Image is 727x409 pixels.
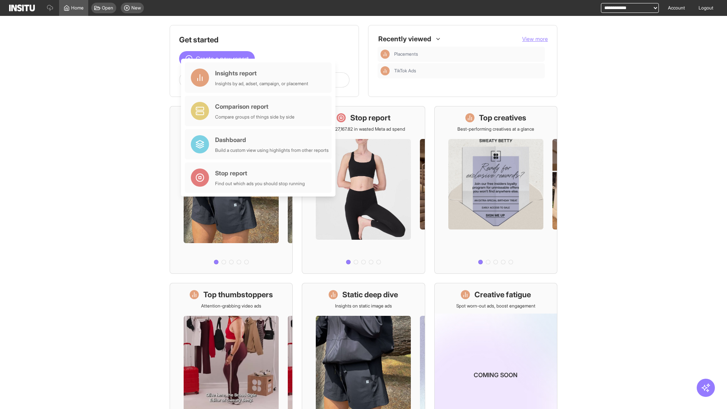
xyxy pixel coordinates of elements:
h1: Top creatives [479,112,526,123]
div: Stop report [215,169,305,178]
div: Insights [381,50,390,59]
p: Best-performing creatives at a glance [457,126,534,132]
div: Insights by ad, adset, campaign, or placement [215,81,308,87]
span: Create a new report [196,54,249,63]
span: Placements [394,51,418,57]
div: Dashboard [215,135,329,144]
div: Build a custom view using highlights from other reports [215,147,329,153]
div: Comparison report [215,102,295,111]
p: Save £27,167.82 in wasted Meta ad spend [321,126,405,132]
h1: Static deep dive [342,289,398,300]
span: New [131,5,141,11]
h1: Get started [179,34,349,45]
p: Insights on static image ads [335,303,392,309]
div: Insights report [215,69,308,78]
a: Stop reportSave £27,167.82 in wasted Meta ad spend [302,106,425,274]
a: What's live nowSee all active ads instantly [170,106,293,274]
button: Create a new report [179,51,255,66]
a: Top creativesBest-performing creatives at a glance [434,106,557,274]
h1: Stop report [350,112,390,123]
button: View more [522,35,548,43]
p: Attention-grabbing video ads [201,303,261,309]
div: Find out which ads you should stop running [215,181,305,187]
h1: Top thumbstoppers [203,289,273,300]
span: TikTok Ads [394,68,542,74]
span: Home [71,5,84,11]
img: Logo [9,5,35,11]
span: Open [102,5,113,11]
span: TikTok Ads [394,68,416,74]
div: Insights [381,66,390,75]
span: Placements [394,51,542,57]
span: View more [522,36,548,42]
div: Compare groups of things side by side [215,114,295,120]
